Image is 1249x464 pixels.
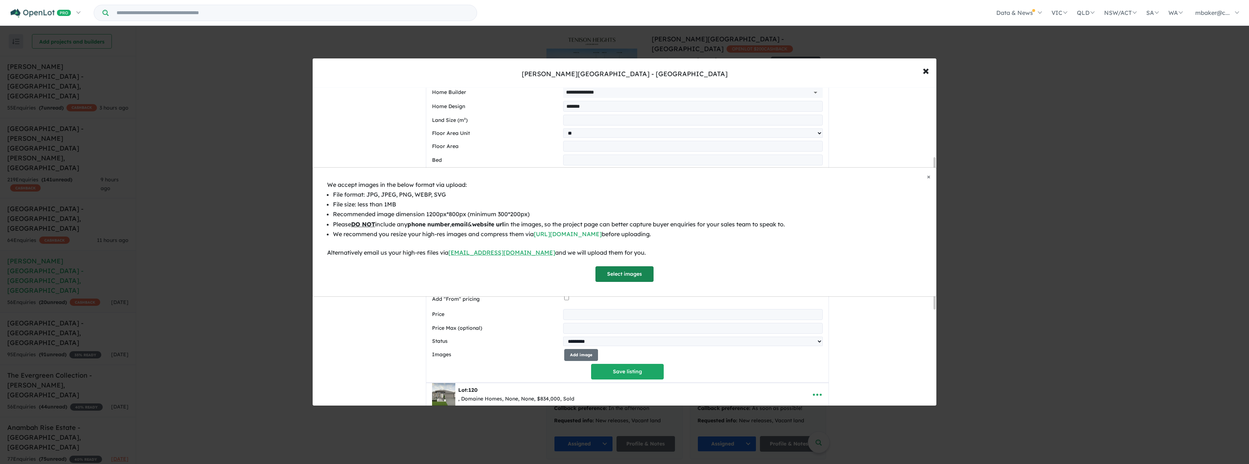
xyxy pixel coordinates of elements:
[451,221,468,228] b: email
[333,190,922,200] li: File format: JPG, JPEG, PNG, WEBP, SVG
[333,200,922,209] li: File size: less than 1MB
[11,9,71,18] img: Openlot PRO Logo White
[110,5,475,21] input: Try estate name, suburb, builder or developer
[927,172,931,181] span: ×
[534,230,602,238] a: [URL][DOMAIN_NAME]
[333,219,922,229] li: Please include any , & in the images, so the project page can better capture buyer enquiries for ...
[407,221,450,228] b: phone number
[351,221,375,228] u: DO NOT
[333,229,922,239] li: We recommend you resize your high-res images and compress them via before uploading.
[595,266,654,282] button: Select images
[448,249,555,256] a: [EMAIL_ADDRESS][DOMAIN_NAME]
[327,248,922,258] div: Alternatively email us your high-res files via and we will upload them for you.
[1195,9,1230,16] span: mbaker@c...
[327,180,922,190] div: We accept images in the below format via upload:
[333,209,922,219] li: Recommended image dimension 1200px*800px (minimum 300*200px)
[472,221,504,228] b: website url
